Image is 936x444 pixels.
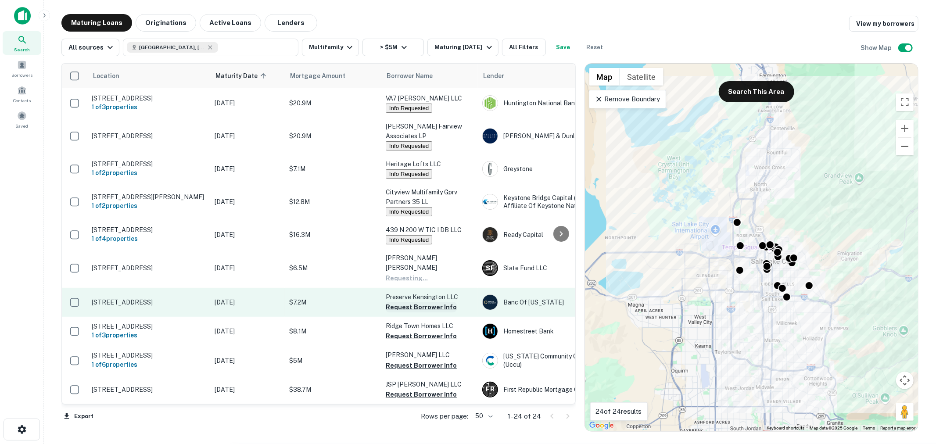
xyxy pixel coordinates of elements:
[892,374,936,416] iframe: Chat Widget
[215,98,280,108] p: [DATE]
[215,326,280,336] p: [DATE]
[215,385,280,394] p: [DATE]
[92,226,206,234] p: [STREET_ADDRESS]
[92,201,206,211] h6: 1 of 2 properties
[289,385,377,394] p: $38.7M
[386,292,473,302] p: Preserve Kensington LLC
[549,39,577,56] button: Save your search to get updates of matches that match your search criteria.
[483,227,498,242] img: picture
[386,331,457,341] button: Request Borrower Info
[92,102,206,112] h6: 1 of 3 properties
[767,425,804,431] button: Keyboard shortcuts
[478,64,618,88] th: Lender
[434,42,494,53] div: Maturing [DATE]
[386,253,473,272] p: [PERSON_NAME] [PERSON_NAME]
[861,43,893,53] h6: Show Map
[508,411,542,422] p: 1–24 of 24
[483,324,498,339] img: picture
[719,81,794,102] button: Search This Area
[386,321,473,331] p: Ridge Town Homes LLC
[285,64,381,88] th: Mortgage Amount
[87,64,210,88] th: Location
[215,131,280,141] p: [DATE]
[3,31,41,55] a: Search
[585,64,918,431] div: 0 0
[68,42,115,53] div: All sources
[386,380,473,389] p: JSP [PERSON_NAME] LLC
[482,227,614,243] div: Ready Capital
[386,104,432,113] button: Info Requested
[386,122,473,141] p: [PERSON_NAME] Fairview Associates LP
[289,263,377,273] p: $6.5M
[386,360,457,371] button: Request Borrower Info
[123,39,298,56] button: [GEOGRAPHIC_DATA], [GEOGRAPHIC_DATA], [GEOGRAPHIC_DATA]
[386,159,473,169] p: Heritage Lofts LLC
[290,71,357,81] span: Mortgage Amount
[61,39,119,56] button: All sources
[92,360,206,369] h6: 1 of 6 properties
[620,68,663,86] button: Show satellite imagery
[427,39,498,56] button: Maturing [DATE]
[215,71,269,81] span: Maturity Date
[482,323,614,339] div: Homestreet Bank
[896,93,914,111] button: Toggle fullscreen view
[472,410,494,423] div: 50
[896,372,914,389] button: Map camera controls
[482,128,614,144] div: [PERSON_NAME] & Dunlop
[289,164,377,174] p: $7.1M
[92,386,206,394] p: [STREET_ADDRESS]
[139,43,205,51] span: [GEOGRAPHIC_DATA], [GEOGRAPHIC_DATA], [GEOGRAPHIC_DATA]
[92,330,206,340] h6: 1 of 3 properties
[302,39,359,56] button: Multifamily
[200,14,261,32] button: Active Loans
[483,295,498,310] img: picture
[810,426,857,430] span: Map data ©2025 Google
[386,225,473,235] p: 439 N 200 W TIC I DB LLC
[596,406,642,417] p: 24 of 24 results
[482,294,614,310] div: Banc Of [US_STATE]
[92,132,206,140] p: [STREET_ADDRESS]
[136,14,196,32] button: Originations
[289,230,377,240] p: $16.3M
[595,94,660,104] p: Remove Boundary
[92,193,206,201] p: [STREET_ADDRESS][PERSON_NAME]
[482,194,614,210] div: Keystone Bridge Capital ("kbc"), AN Affiliate Of Keystone National Group
[215,297,280,307] p: [DATE]
[3,107,41,131] a: Saved
[483,129,498,143] img: picture
[289,356,377,365] p: $5M
[486,385,495,394] p: F R
[880,426,915,430] a: Report a map error
[11,72,32,79] span: Borrowers
[92,298,206,306] p: [STREET_ADDRESS]
[92,264,206,272] p: [STREET_ADDRESS]
[386,141,432,150] button: Info Requested
[3,57,41,80] a: Borrowers
[16,122,29,129] span: Saved
[387,71,433,81] span: Borrower Name
[362,39,424,56] button: > $5M
[386,93,473,103] p: VA7 [PERSON_NAME] LLC
[482,161,614,177] div: Greystone
[215,263,280,273] p: [DATE]
[92,168,206,178] h6: 1 of 2 properties
[210,64,285,88] th: Maturity Date
[386,169,432,179] button: Info Requested
[502,39,546,56] button: All Filters
[896,120,914,137] button: Zoom in
[482,352,614,368] div: [US_STATE] Community Credit Union (uccu)
[3,82,41,106] div: Contacts
[289,326,377,336] p: $8.1M
[386,207,432,216] button: Info Requested
[92,160,206,168] p: [STREET_ADDRESS]
[486,264,495,273] p: S F
[215,164,280,174] p: [DATE]
[483,161,498,176] img: picture
[386,235,432,244] button: Info Requested
[483,71,504,81] span: Lender
[587,420,616,431] a: Open this area in Google Maps (opens a new window)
